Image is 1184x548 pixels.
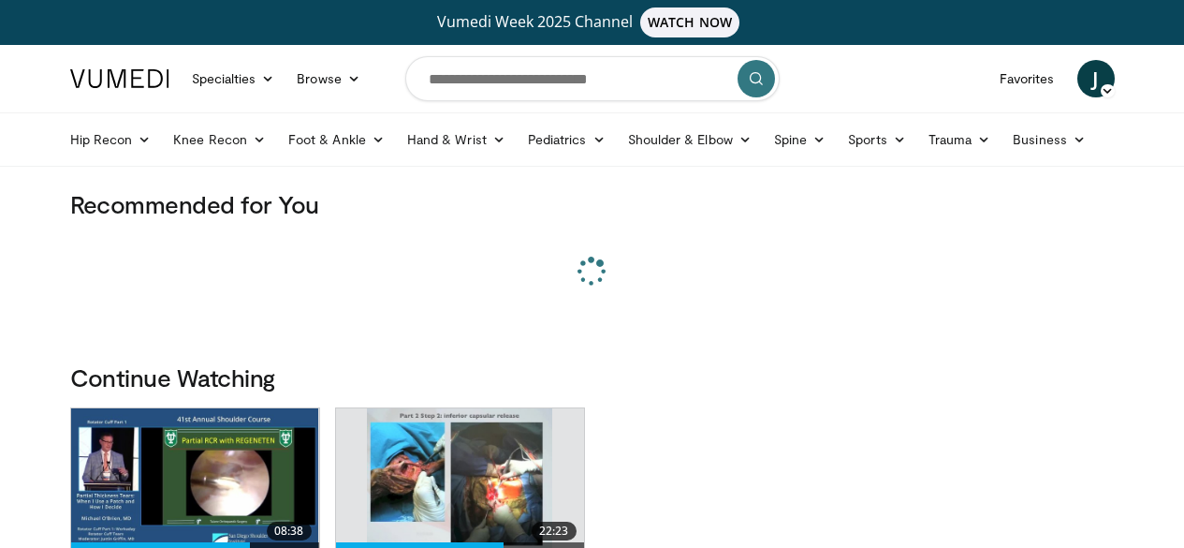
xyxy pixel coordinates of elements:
a: Hip Recon [59,121,163,158]
a: Spine [763,121,837,158]
a: Specialties [181,60,286,97]
span: 08:38 [267,522,312,541]
a: Browse [285,60,372,97]
a: J [1077,60,1115,97]
a: Knee Recon [162,121,277,158]
img: 0ee0e24d-133f-4b7c-a208-3cca9083f459.620x360_q85_upscale.jpg [71,408,319,548]
a: 08:38 [71,408,319,548]
span: WATCH NOW [640,7,739,37]
a: Shoulder & Elbow [617,121,763,158]
a: Favorites [988,60,1066,97]
input: Search topics, interventions [405,56,780,101]
a: Foot & Ankle [277,121,396,158]
img: VuMedi Logo [70,69,169,88]
a: Sports [837,121,917,158]
h3: Recommended for You [70,189,1115,219]
h3: Continue Watching [70,363,1115,392]
a: Trauma [917,121,1002,158]
a: Pediatrics [517,121,617,158]
a: Hand & Wrist [396,121,517,158]
a: Vumedi Week 2025 ChannelWATCH NOW [73,7,1112,37]
a: 22:23 [336,408,584,548]
img: qIT_0vheKpJhggk34xMDoxOmdtO40mAx.620x360_q85_upscale.jpg [367,408,553,548]
a: Business [1001,121,1097,158]
span: 22:23 [532,522,577,541]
